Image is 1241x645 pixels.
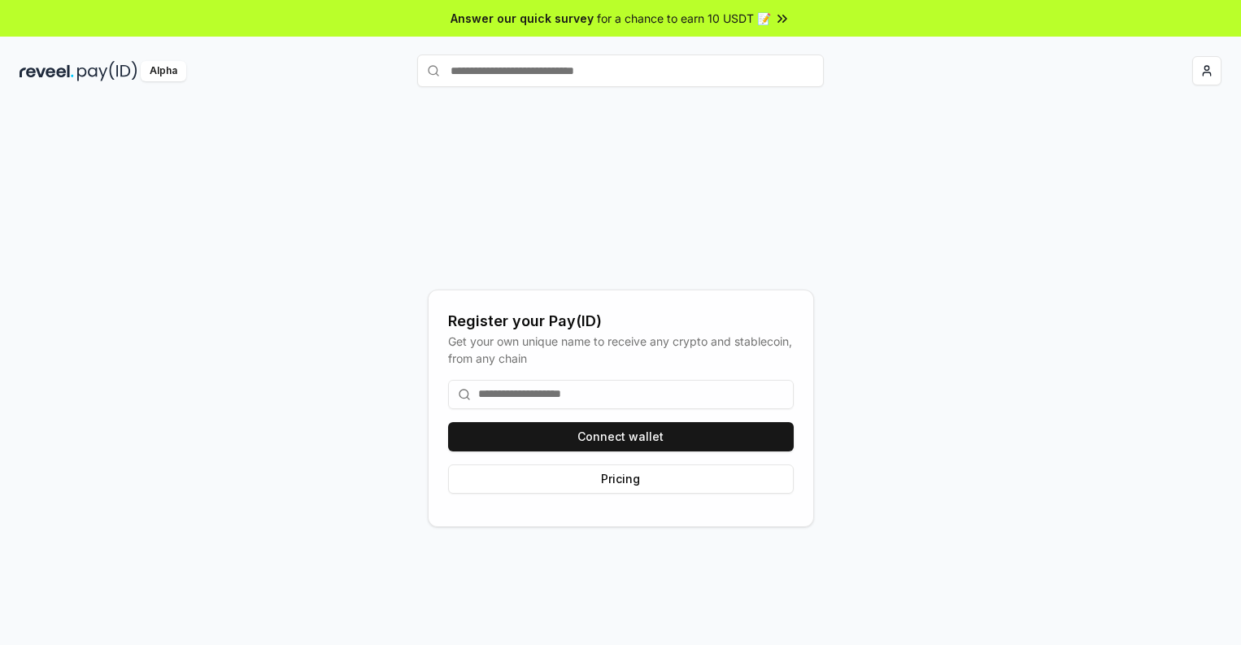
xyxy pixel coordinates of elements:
div: Get your own unique name to receive any crypto and stablecoin, from any chain [448,333,794,367]
img: pay_id [77,61,137,81]
span: for a chance to earn 10 USDT 📝 [597,10,771,27]
div: Alpha [141,61,186,81]
div: Register your Pay(ID) [448,310,794,333]
button: Pricing [448,464,794,494]
span: Answer our quick survey [451,10,594,27]
button: Connect wallet [448,422,794,451]
img: reveel_dark [20,61,74,81]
